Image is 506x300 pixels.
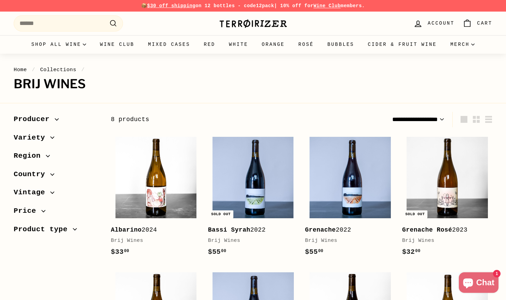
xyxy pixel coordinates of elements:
[221,249,226,253] sup: 00
[14,148,100,167] button: Region
[14,2,492,10] p: 📦 on 12 bottles - code | 10% off for members.
[443,35,481,54] summary: Merch
[305,225,388,235] div: 2022
[147,3,196,9] span: $30 off shipping
[208,248,227,256] span: $55
[25,35,93,54] summary: Shop all wine
[14,222,100,240] button: Product type
[111,225,194,235] div: 2024
[14,77,492,91] h1: Brij Wines
[305,226,336,233] b: Grenache
[111,115,302,125] div: 8 products
[318,249,323,253] sup: 00
[14,132,50,144] span: Variety
[111,226,142,233] b: Albarino
[30,67,37,73] span: /
[40,67,76,73] a: Collections
[409,13,459,34] a: Account
[14,204,100,222] button: Price
[402,210,427,218] div: Sold out
[402,237,486,245] div: Brij Wines
[208,225,291,235] div: 2022
[305,237,388,245] div: Brij Wines
[111,132,201,264] a: Albarino2024Brij Wines
[402,226,452,233] b: Grenache Rosé
[305,132,395,264] a: Grenache2022Brij Wines
[320,35,361,54] a: Bubbles
[255,35,291,54] a: Orange
[305,248,324,256] span: $55
[14,205,41,217] span: Price
[208,132,298,264] a: Sold out Bassi Syrah2022Brij Wines
[222,35,255,54] a: White
[256,3,274,9] strong: 12pack
[111,248,129,256] span: $33
[14,224,73,235] span: Product type
[291,35,320,54] a: Rosé
[402,132,492,264] a: Sold out Grenache Rosé2023Brij Wines
[14,185,100,204] button: Vintage
[14,112,100,130] button: Producer
[402,225,486,235] div: 2023
[14,130,100,149] button: Variety
[80,67,86,73] span: /
[14,167,100,185] button: Country
[124,249,129,253] sup: 00
[111,237,194,245] div: Brij Wines
[141,35,197,54] a: Mixed Cases
[14,67,27,73] a: Home
[428,19,454,27] span: Account
[313,3,341,9] a: Wine Club
[459,13,496,34] a: Cart
[14,66,492,74] nav: breadcrumbs
[208,210,233,218] div: Sold out
[402,248,421,256] span: $32
[477,19,492,27] span: Cart
[14,187,50,198] span: Vintage
[361,35,444,54] a: Cider & Fruit Wine
[197,35,222,54] a: Red
[14,150,46,162] span: Region
[457,272,501,295] inbox-online-store-chat: Shopify online store chat
[14,169,50,180] span: Country
[14,114,55,125] span: Producer
[208,226,250,233] b: Bassi Syrah
[415,249,420,253] sup: 00
[208,237,291,245] div: Brij Wines
[93,35,141,54] a: Wine Club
